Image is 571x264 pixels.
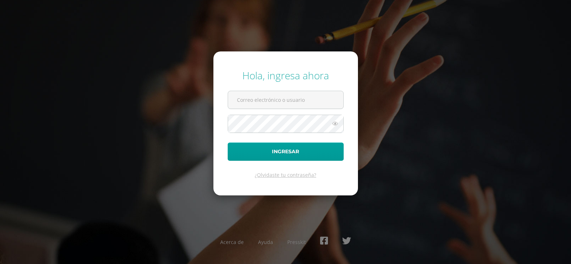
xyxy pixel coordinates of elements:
a: Acerca de [220,239,244,245]
a: ¿Olvidaste tu contraseña? [255,171,316,178]
a: Presskit [287,239,306,245]
a: Ayuda [258,239,273,245]
input: Correo electrónico o usuario [228,91,343,109]
button: Ingresar [228,143,344,161]
div: Hola, ingresa ahora [228,69,344,82]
